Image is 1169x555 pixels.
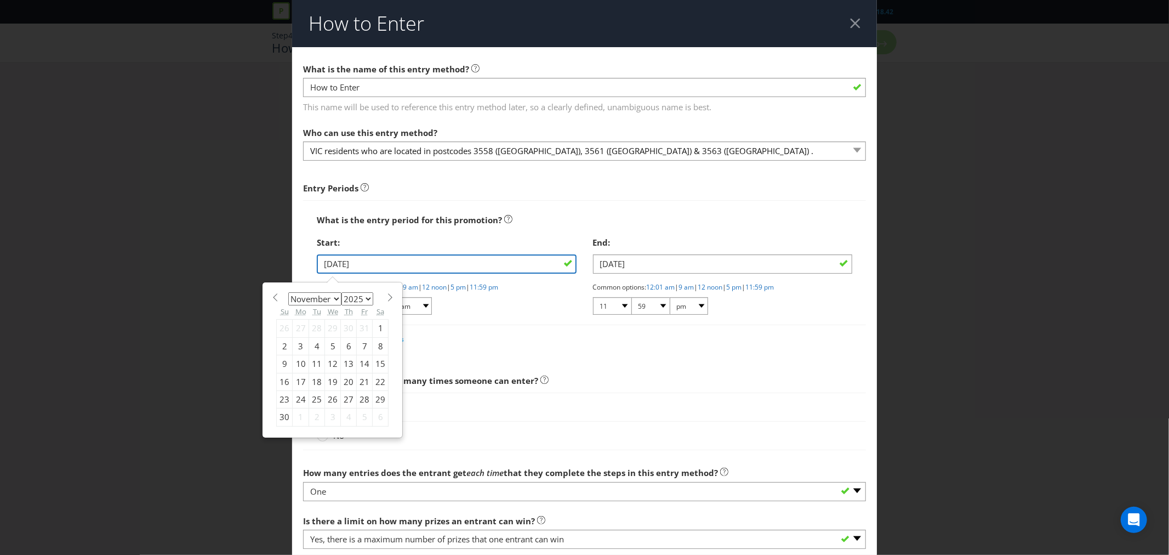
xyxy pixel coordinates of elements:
[357,409,373,426] div: 5
[451,282,466,292] a: 5 pm
[357,373,373,390] div: 21
[325,409,341,426] div: 3
[309,390,325,408] div: 25
[647,282,675,292] a: 12:01 am
[373,337,389,355] div: 8
[723,282,727,292] span: |
[309,373,325,390] div: 18
[373,355,389,373] div: 15
[313,307,321,316] abbr: Tuesday
[373,409,389,426] div: 6
[341,337,357,355] div: 6
[281,307,289,316] abbr: Sunday
[309,320,325,337] div: 28
[303,375,538,386] span: Are there limits on how many times someone can enter?
[373,390,389,408] div: 29
[742,282,746,292] span: |
[377,307,384,316] abbr: Saturday
[447,282,451,292] span: |
[317,214,502,225] span: What is the entry period for this promotion?
[675,282,679,292] span: |
[466,282,470,292] span: |
[293,337,309,355] div: 3
[341,355,357,373] div: 13
[277,337,293,355] div: 2
[293,373,309,390] div: 17
[325,320,341,337] div: 29
[277,390,293,408] div: 23
[277,355,293,373] div: 9
[341,320,357,337] div: 30
[325,355,341,373] div: 12
[418,282,422,292] span: |
[328,307,338,316] abbr: Wednesday
[293,320,309,337] div: 27
[694,282,698,292] span: |
[679,282,694,292] a: 9 am
[309,355,325,373] div: 11
[295,307,306,316] abbr: Monday
[303,98,866,114] span: This name will be used to reference this entry method later, so a clearly defined, unambiguous na...
[357,355,373,373] div: 14
[293,390,309,408] div: 24
[277,373,293,390] div: 16
[341,373,357,390] div: 20
[293,409,309,426] div: 1
[593,282,647,292] span: Common options:
[303,64,469,75] span: What is the name of this entry method?
[341,390,357,408] div: 27
[357,337,373,355] div: 7
[317,254,576,274] input: DD/MM/YY
[422,282,447,292] a: 12 noon
[303,127,437,138] span: Who can use this entry method?
[504,467,718,478] span: that they complete the steps in this entry method?
[746,282,774,292] a: 11:59 pm
[341,409,357,426] div: 4
[309,409,325,426] div: 2
[325,390,341,408] div: 26
[325,373,341,390] div: 19
[470,282,498,292] a: 11:59 pm
[403,282,418,292] a: 9 am
[309,337,325,355] div: 4
[325,337,341,355] div: 5
[303,183,358,194] strong: Entry Periods
[303,516,535,526] span: Is there a limit on how many prizes an entrant can win?
[277,409,293,426] div: 30
[361,307,368,316] abbr: Friday
[373,320,389,337] div: 1
[309,13,424,35] h2: How to Enter
[593,254,852,274] input: DD/MM/YY
[345,307,353,316] abbr: Thursday
[357,320,373,337] div: 31
[373,373,389,390] div: 22
[277,320,293,337] div: 26
[698,282,723,292] a: 12 noon
[1121,507,1147,533] div: Open Intercom Messenger
[727,282,742,292] a: 5 pm
[293,355,309,373] div: 10
[466,467,504,478] em: each time
[593,231,852,254] div: End:
[317,231,576,254] div: Start:
[357,390,373,408] div: 28
[303,467,466,478] span: How many entries does the entrant get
